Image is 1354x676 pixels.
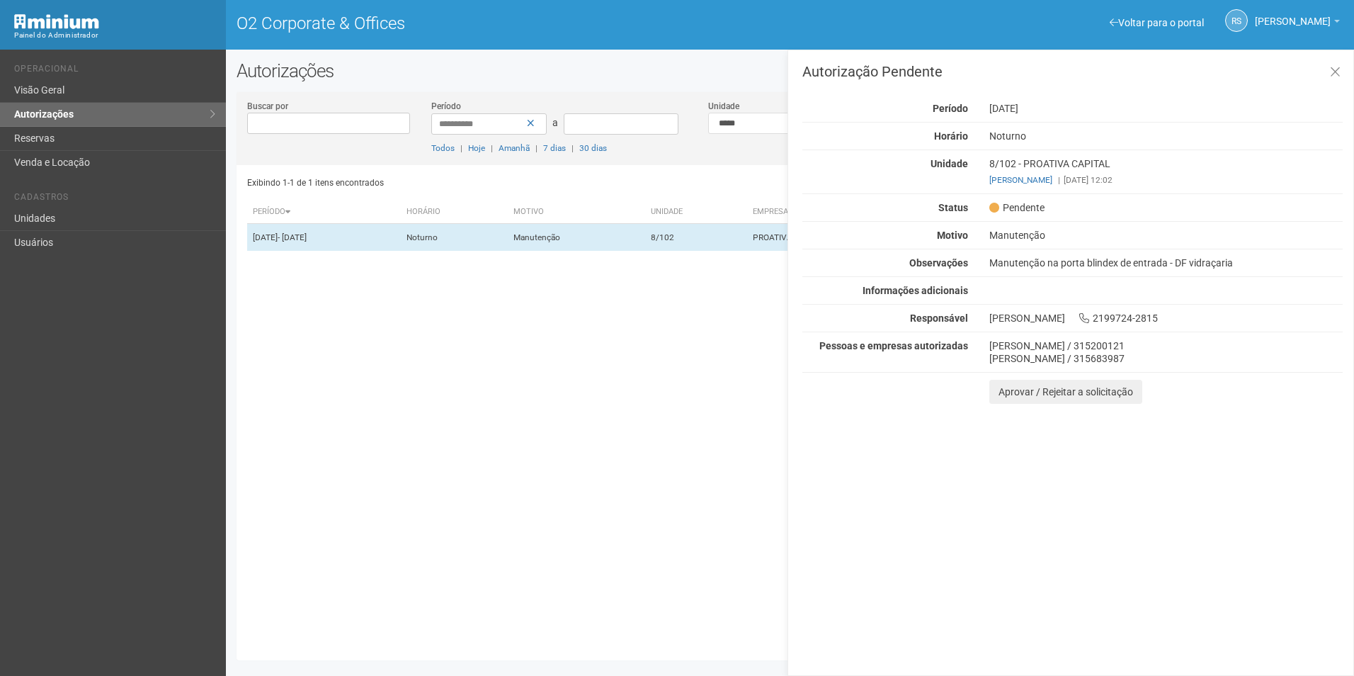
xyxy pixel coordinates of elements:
label: Unidade [708,100,739,113]
span: | [491,143,493,153]
th: Período [247,201,401,224]
div: Painel do Administrador [14,29,215,42]
div: [DATE] [979,102,1353,115]
th: Motivo [508,201,645,224]
div: [PERSON_NAME] / 315200121 [989,339,1343,352]
a: [PERSON_NAME] [1255,18,1340,29]
div: Exibindo 1-1 de 1 itens encontrados [247,172,785,193]
a: Voltar para o portal [1110,17,1204,28]
h1: O2 Corporate & Offices [237,14,780,33]
td: 8/102 [645,224,747,252]
th: Horário [401,201,508,224]
div: [PERSON_NAME] / 315683987 [989,352,1343,365]
label: Buscar por [247,100,288,113]
strong: Status [938,202,968,213]
a: [PERSON_NAME] [989,175,1052,185]
li: Operacional [14,64,215,79]
span: Pendente [989,201,1045,214]
a: Hoje [468,143,485,153]
a: Todos [431,143,455,153]
div: 8/102 - PROATIVA CAPITAL [979,157,1353,186]
span: a [552,117,558,128]
span: | [1058,175,1060,185]
a: RS [1225,9,1248,32]
div: Noturno [979,130,1353,142]
div: [DATE] 12:02 [989,174,1343,186]
strong: Observações [909,257,968,269]
span: Rayssa Soares Ribeiro [1255,2,1331,27]
span: | [460,143,462,153]
span: - [DATE] [278,232,307,242]
h2: Autorizações [237,60,1343,81]
td: Noturno [401,224,508,252]
strong: Unidade [931,158,968,169]
span: | [571,143,574,153]
button: Aprovar / Rejeitar a solicitação [989,380,1142,404]
strong: Motivo [937,230,968,241]
li: Cadastros [14,192,215,207]
a: 30 dias [579,143,607,153]
a: 7 dias [543,143,566,153]
td: PROATIVA CAPITAL [747,224,953,252]
strong: Pessoas e empresas autorizadas [819,340,968,351]
div: [PERSON_NAME] 2199724-2815 [979,312,1353,325]
div: Manutenção na porta blindex de entrada - DF vidraçaria [979,257,1353,269]
strong: Responsável [910,312,968,324]
th: Unidade [645,201,747,224]
h3: Autorização Pendente [802,64,1343,79]
th: Empresa [747,201,953,224]
td: Manutenção [508,224,645,252]
strong: Informações adicionais [863,285,968,296]
strong: Horário [934,130,968,142]
label: Período [431,100,461,113]
td: [DATE] [247,224,401,252]
strong: Período [933,103,968,114]
a: Amanhã [499,143,530,153]
span: | [535,143,537,153]
img: Minium [14,14,99,29]
div: Manutenção [979,229,1353,242]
